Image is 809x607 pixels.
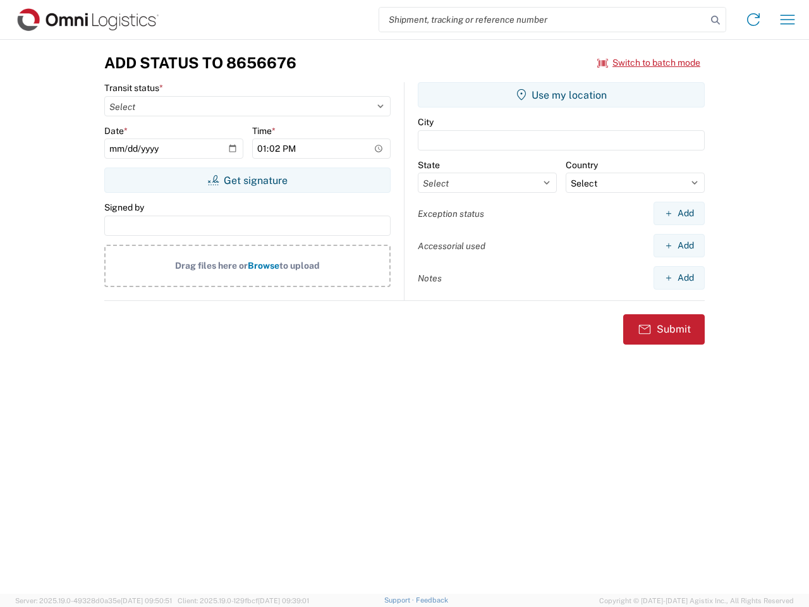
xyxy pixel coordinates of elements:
[279,261,320,271] span: to upload
[418,116,434,128] label: City
[252,125,276,137] label: Time
[104,125,128,137] label: Date
[418,208,484,219] label: Exception status
[418,159,440,171] label: State
[175,261,248,271] span: Drag files here or
[121,597,172,604] span: [DATE] 09:50:51
[654,202,705,225] button: Add
[104,82,163,94] label: Transit status
[379,8,707,32] input: Shipment, tracking or reference number
[597,52,700,73] button: Switch to batch mode
[258,597,309,604] span: [DATE] 09:39:01
[416,596,448,604] a: Feedback
[599,595,794,606] span: Copyright © [DATE]-[DATE] Agistix Inc., All Rights Reserved
[418,273,442,284] label: Notes
[384,596,416,604] a: Support
[104,168,391,193] button: Get signature
[418,240,485,252] label: Accessorial used
[654,234,705,257] button: Add
[104,202,144,213] label: Signed by
[15,597,172,604] span: Server: 2025.19.0-49328d0a35e
[418,82,705,107] button: Use my location
[248,261,279,271] span: Browse
[104,54,296,72] h3: Add Status to 8656676
[654,266,705,290] button: Add
[623,314,705,345] button: Submit
[566,159,598,171] label: Country
[178,597,309,604] span: Client: 2025.19.0-129fbcf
